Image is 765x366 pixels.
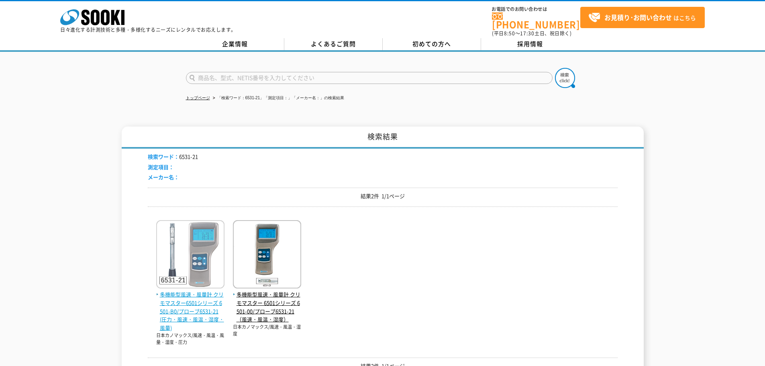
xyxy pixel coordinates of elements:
[122,127,644,149] h1: 検索結果
[504,30,515,37] span: 8:50
[186,72,553,84] input: 商品名、型式、NETIS番号を入力してください
[211,94,345,102] li: 「検索ワード：6531-21」「測定項目：」「メーカー名：」の検索結果
[156,290,224,332] span: 多機能型風速・風量計 クリモマスター6501シリーズ 6501-B0/プローブ6531-21(圧力・風速・風温・湿度・風量)
[186,96,210,100] a: トップページ
[520,30,534,37] span: 17:30
[481,38,579,50] a: 採用情報
[148,173,179,181] span: メーカー名：
[383,38,481,50] a: 初めての方へ
[148,153,179,160] span: 検索ワード：
[233,290,301,324] span: 多機能型風速・風量計 クリモマスター 6501シリーズ 6501-00/プローブ6531-21（風速・風温・湿度）
[284,38,383,50] a: よくあるご質問
[492,7,580,12] span: お電話でのお問い合わせは
[555,68,575,88] img: btn_search.png
[148,153,198,161] li: 6531-21
[148,192,618,200] p: 結果2件 1/1ページ
[148,163,174,171] span: 測定項目：
[233,324,301,337] p: 日本カノマックス/風速・風温・湿度
[156,282,224,332] a: 多機能型風速・風量計 クリモマスター6501シリーズ 6501-B0/プローブ6531-21(圧力・風速・風温・湿度・風量)
[156,220,224,290] img: 6501-B0/プローブ6531-21(圧力・風速・風温・湿度・風量)
[492,12,580,29] a: [PHONE_NUMBER]
[580,7,705,28] a: お見積り･お問い合わせはこちら
[412,39,451,48] span: 初めての方へ
[233,220,301,290] img: 6501-00/プローブ6531-21（風速・風温・湿度）
[186,38,284,50] a: 企業情報
[233,282,301,324] a: 多機能型風速・風量計 クリモマスター 6501シリーズ 6501-00/プローブ6531-21（風速・風温・湿度）
[156,332,224,346] p: 日本カノマックス/風速・風温・風量・湿度・圧力
[492,30,571,37] span: (平日 ～ 土日、祝日除く)
[588,12,696,24] span: はこちら
[604,12,672,22] strong: お見積り･お問い合わせ
[60,27,236,32] p: 日々進化する計測技術と多種・多様化するニーズにレンタルでお応えします。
